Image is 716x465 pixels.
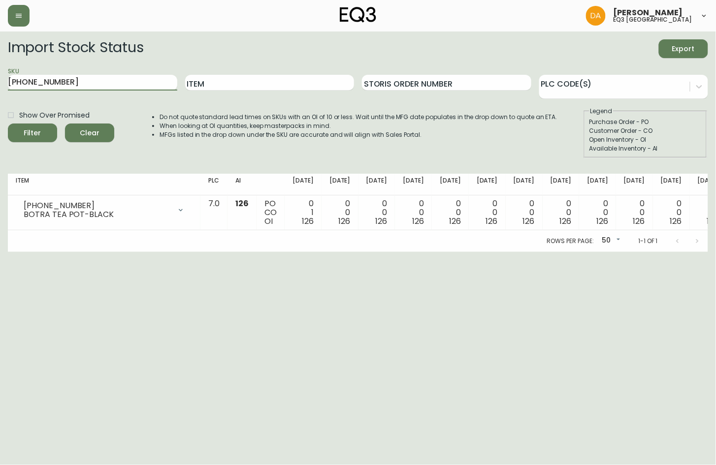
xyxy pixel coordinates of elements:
th: AI [228,174,257,195]
div: 0 1 [293,199,314,226]
div: Available Inventory - AI [589,144,702,153]
th: [DATE] [395,174,432,195]
img: logo [340,7,376,23]
p: 1-1 of 1 [638,237,658,246]
div: 0 0 [477,199,498,226]
th: [DATE] [653,174,690,195]
div: [PHONE_NUMBER]BOTRA TEA POT-BLACK [16,199,193,221]
li: MFGs listed in the drop down under the SKU are accurate and will align with Sales Portal. [160,130,557,139]
span: 126 [449,216,461,227]
span: 126 [412,216,424,227]
img: dd1a7e8db21a0ac8adbf82b84ca05374 [586,6,606,26]
h2: Import Stock Status [8,39,143,58]
div: 0 0 [329,199,351,226]
span: Export [667,43,700,55]
button: Export [659,39,708,58]
th: [DATE] [616,174,653,195]
th: Item [8,174,200,195]
div: 0 0 [403,199,424,226]
div: Filter [24,127,41,139]
div: BOTRA TEA POT-BLACK [24,210,171,219]
span: 126 [302,216,314,227]
span: 126 [339,216,351,227]
span: 126 [559,216,571,227]
div: 0 0 [624,199,645,226]
span: 126 [633,216,645,227]
div: [PHONE_NUMBER] [24,201,171,210]
h5: eq3 [GEOGRAPHIC_DATA] [614,17,692,23]
div: 0 0 [661,199,682,226]
legend: Legend [589,107,614,116]
span: [PERSON_NAME] [614,9,683,17]
th: [DATE] [579,174,616,195]
td: 7.0 [200,195,228,230]
div: 50 [598,233,622,249]
li: When looking at OI quantities, keep masterpacks in mind. [160,122,557,130]
p: Rows per page: [547,237,594,246]
button: Clear [65,124,114,142]
span: OI [264,216,273,227]
li: Do not quote standard lead times on SKUs with an OI of 10 or less. Wait until the MFG date popula... [160,113,557,122]
th: [DATE] [358,174,395,195]
span: 126 [376,216,388,227]
div: PO CO [264,199,277,226]
div: Customer Order - CO [589,126,702,135]
th: [DATE] [543,174,580,195]
span: Show Over Promised [19,110,90,121]
div: Purchase Order - PO [589,118,702,126]
th: [DATE] [432,174,469,195]
span: 126 [235,198,249,209]
span: 126 [523,216,535,227]
th: [DATE] [322,174,358,195]
div: 0 0 [514,199,535,226]
th: PLC [200,174,228,195]
div: Open Inventory - OI [589,135,702,144]
div: 0 0 [551,199,572,226]
span: Clear [73,127,106,139]
span: 126 [486,216,498,227]
span: 126 [596,216,608,227]
button: Filter [8,124,57,142]
th: [DATE] [506,174,543,195]
th: [DATE] [469,174,506,195]
span: 126 [670,216,682,227]
div: 0 0 [587,199,608,226]
div: 0 0 [440,199,461,226]
th: [DATE] [285,174,322,195]
div: 0 0 [366,199,388,226]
